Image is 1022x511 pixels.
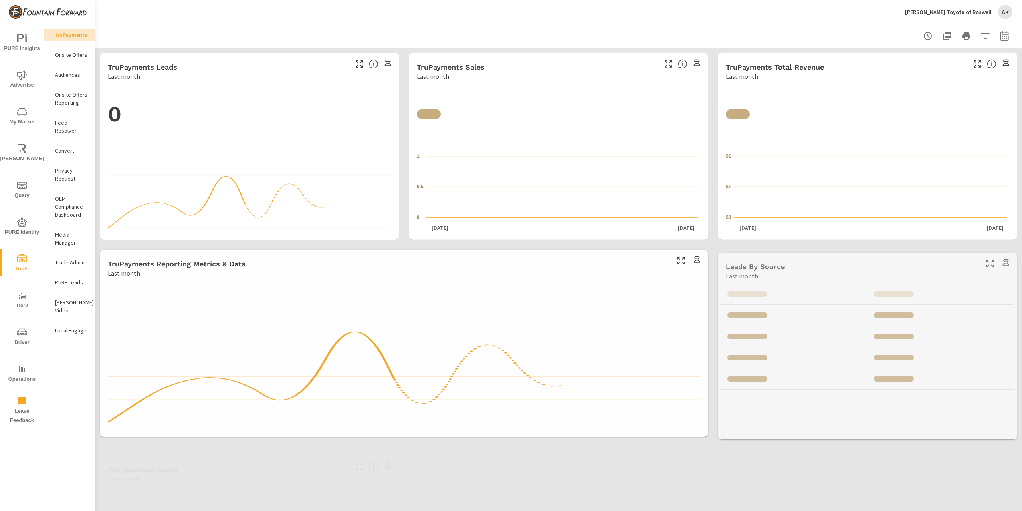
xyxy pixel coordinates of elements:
text: $1 [726,153,731,159]
p: [DATE] [981,224,1009,232]
p: Audiences [55,71,88,79]
span: [PERSON_NAME] [3,144,41,163]
span: Tools [3,254,41,274]
p: [DATE] [734,224,762,232]
text: 1 [417,153,420,159]
span: Save this to your personalized report [382,460,394,473]
span: Save this to your personalized report [382,58,394,70]
div: [PERSON_NAME] Video [44,296,95,316]
div: Local Engage [44,324,95,336]
div: nav menu [0,24,44,428]
p: Privacy Request [55,167,88,183]
text: 0.5 [417,184,424,189]
span: Number of sales matched to a truPayments lead. [Source: This data is sourced from the dealer's DM... [678,59,687,69]
p: Last month [726,271,758,281]
button: "Export Report to PDF" [939,28,955,44]
p: Local Engage [55,326,88,334]
p: Last month [726,72,758,81]
span: The number of truPayments leads. [369,59,378,69]
div: Feed Resolver [44,117,95,137]
div: AK [998,5,1012,19]
button: Make Fullscreen [971,58,984,70]
span: Leave Feedback [3,396,41,425]
span: Save this to your personalized report [1000,58,1012,70]
button: Make Fullscreen [675,255,687,267]
text: 0 [417,214,420,220]
div: Onsite Offers Reporting [44,89,95,109]
p: Convert [55,147,88,155]
div: OEM Compliance Dashboard [44,193,95,221]
p: Media Manager [55,231,88,247]
text: $0 [726,214,731,220]
span: Tier2 [3,291,41,310]
div: Onsite Offers [44,49,95,61]
p: Last month [108,268,140,278]
button: Make Fullscreen [353,460,366,473]
p: Trade Admin [55,258,88,266]
p: PURE Leads [55,278,88,286]
h5: truPayments Sales [417,63,485,71]
p: Last month [417,72,449,81]
button: Make Fullscreen [984,257,996,270]
h5: truPayments Leads [108,63,177,71]
button: Make Fullscreen [353,58,366,70]
span: Query [3,181,41,200]
div: Convert [44,145,95,157]
text: $1 [726,184,731,189]
p: Onsite Offers [55,51,88,59]
span: Driver [3,328,41,347]
button: Print Report [958,28,974,44]
p: Onsite Offers Reporting [55,91,88,107]
span: PURE Identity [3,217,41,237]
span: Save this to your personalized report [1000,257,1012,270]
span: A basic review has been done and approved the credit worthiness of the lead by the configured cre... [369,462,378,471]
div: Privacy Request [44,165,95,185]
button: Apply Filters [977,28,993,44]
p: [DATE] [426,224,454,232]
button: Select Date Range [996,28,1012,44]
div: PURE Leads [44,276,95,288]
div: Trade Admin [44,256,95,268]
div: truPayments [44,29,95,41]
h5: Pre-Qualified Leads [108,465,178,474]
span: PURE Insights [3,34,41,53]
h5: truPayments Reporting Metrics & Data [108,260,246,268]
p: OEM Compliance Dashboard [55,195,88,219]
span: Operations [3,364,41,384]
div: Media Manager [44,229,95,249]
p: Feed Resolver [55,119,88,135]
span: Save this to your personalized report [691,58,703,70]
button: Make Fullscreen [662,58,675,70]
div: Audiences [44,69,95,81]
span: My Market [3,107,41,127]
p: truPayments [55,31,88,39]
h1: 0 [108,101,391,128]
p: [PERSON_NAME] Video [55,298,88,314]
p: [DATE] [672,224,700,232]
p: [PERSON_NAME] Toyota of Roswell [905,8,992,16]
span: Advertise [3,70,41,90]
p: Last month [108,72,140,81]
h5: truPayments Total Revenue [726,63,824,71]
span: Total revenue from sales matched to a truPayments lead. [Source: This data is sourced from the de... [987,59,996,69]
span: Save this to your personalized report [691,255,703,267]
h5: Leads By Source [726,262,785,271]
p: Last month [108,474,140,484]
